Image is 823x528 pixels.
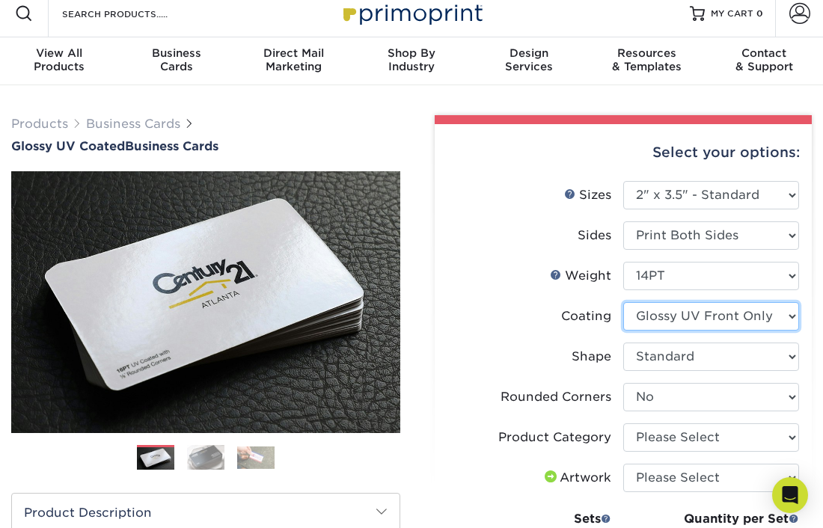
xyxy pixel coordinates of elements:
span: 0 [756,8,763,19]
div: Product Category [498,429,611,446]
a: Direct MailMarketing [235,37,352,85]
a: Glossy UV CoatedBusiness Cards [11,139,400,153]
span: Contact [706,46,823,60]
img: Business Cards 02 [187,445,224,470]
a: Resources& Templates [588,37,706,85]
div: Rounded Corners [501,388,611,406]
div: Sides [578,227,611,245]
div: Services [471,46,588,73]
span: MY CART [711,7,753,20]
a: BusinessCards [117,37,235,85]
a: Shop ByIndustry [352,37,470,85]
div: Marketing [235,46,352,73]
div: & Templates [588,46,706,73]
div: Shape [572,348,611,366]
img: Business Cards 01 [137,440,174,477]
span: Business [117,46,235,60]
div: Coating [561,307,611,325]
span: Glossy UV Coated [11,139,125,153]
h1: Business Cards [11,139,400,153]
a: Contact& Support [706,37,823,85]
div: Select your options: [447,124,800,181]
div: Sizes [564,186,611,204]
span: Direct Mail [235,46,352,60]
img: Glossy UV Coated 01 [11,108,400,497]
input: SEARCH PRODUCTS..... [61,4,206,22]
div: Open Intercom Messenger [772,477,808,513]
a: Products [11,117,68,131]
a: DesignServices [471,37,588,85]
div: Sets [494,510,611,528]
div: Cards [117,46,235,73]
span: Design [471,46,588,60]
div: Artwork [542,469,611,487]
img: Business Cards 03 [237,446,275,469]
a: Business Cards [86,117,180,131]
div: Weight [550,267,611,285]
div: & Support [706,46,823,73]
iframe: Google Customer Reviews [4,482,127,523]
div: Quantity per Set [623,510,799,528]
span: Shop By [352,46,470,60]
div: Industry [352,46,470,73]
span: Resources [588,46,706,60]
